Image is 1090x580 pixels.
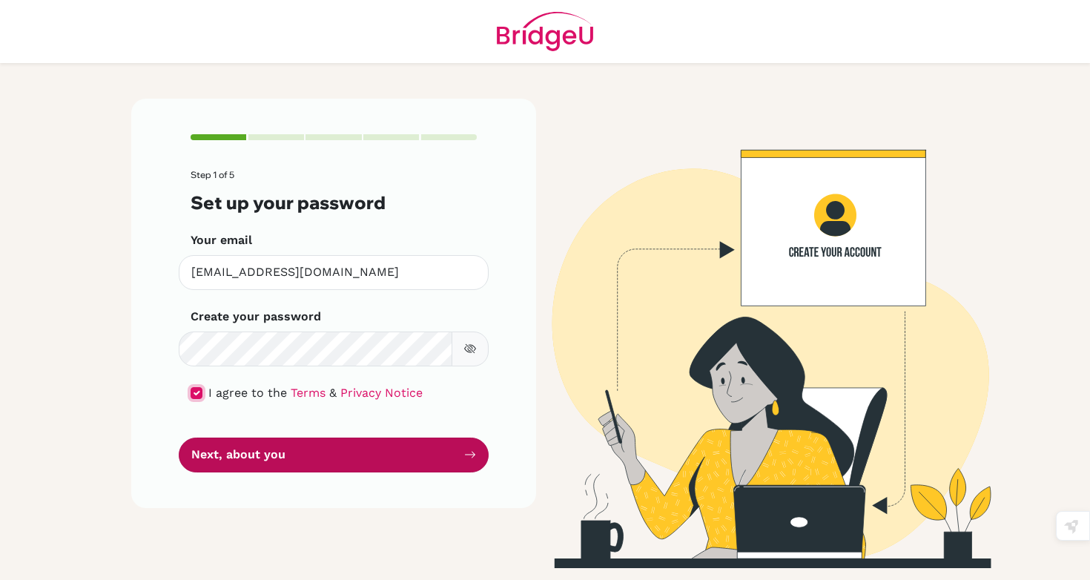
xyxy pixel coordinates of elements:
[340,386,423,400] a: Privacy Notice
[179,438,489,472] button: Next, about you
[329,386,337,400] span: &
[191,192,477,214] h3: Set up your password
[179,255,489,290] input: Insert your email*
[191,231,252,249] label: Your email
[191,169,234,180] span: Step 1 of 5
[291,386,326,400] a: Terms
[208,386,287,400] span: I agree to the
[191,308,321,326] label: Create your password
